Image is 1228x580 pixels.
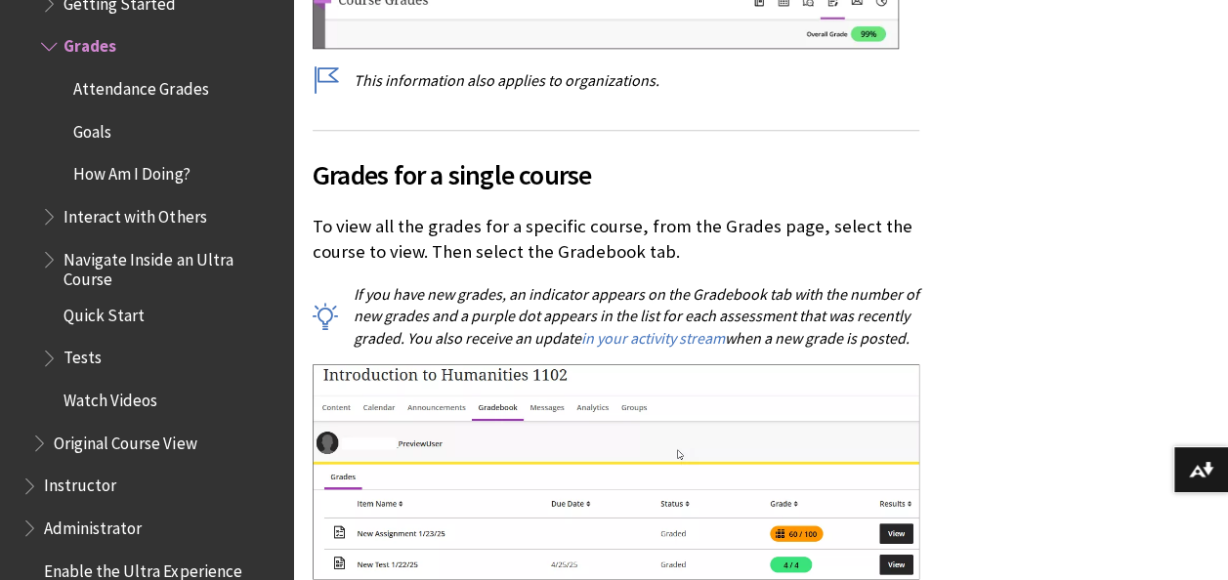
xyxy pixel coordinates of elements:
span: How Am I Doing? [73,158,190,185]
span: Tests [64,342,102,368]
span: Grades for a single course [313,154,919,195]
p: This information also applies to organizations. [313,69,919,91]
span: Quick Start [64,299,145,325]
span: Original Course View [54,427,196,453]
p: If you have new grades, an indicator appears on the Gradebook tab with the number of new grades a... [313,283,919,349]
span: Watch Videos [64,384,157,410]
span: Navigate Inside an Ultra Course [64,243,279,289]
span: Instructor [44,470,116,496]
span: Administrator [44,512,142,538]
span: Attendance Grades [73,72,208,99]
img: Gradebook view [313,364,919,578]
span: Goals [73,115,111,142]
p: To view all the grades for a specific course, from the Grades page, select the course to view. Th... [313,214,919,265]
span: Grades [64,30,116,57]
a: in your activity stream [581,328,725,349]
span: Interact with Others [64,200,206,227]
